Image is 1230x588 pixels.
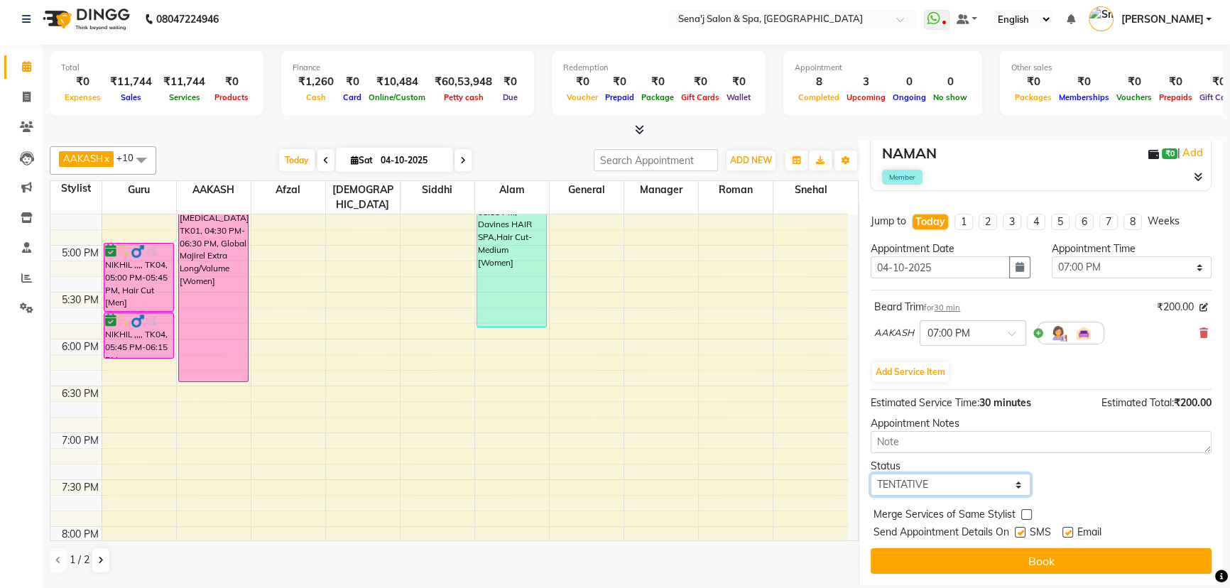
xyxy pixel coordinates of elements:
span: Vouchers [1113,92,1155,102]
div: Jump to [871,214,906,229]
button: ADD NEW [726,151,775,170]
li: 6 [1075,214,1094,230]
img: Smita Acharekar [1089,6,1114,31]
small: for [924,303,960,312]
div: ₹0 [339,74,365,90]
span: Email [1077,525,1101,543]
li: 2 [979,214,997,230]
a: x [103,153,109,164]
span: AAKASH [874,326,914,340]
div: Stylist [50,181,102,196]
div: [MEDICAL_DATA], TK01, 04:30 PM-06:30 PM, Global Majirel Extra Long/Valume [Women] [179,197,249,381]
span: Ongoing [889,92,930,102]
span: Member [882,170,922,185]
span: ₹200.00 [1174,396,1212,409]
span: Guru [102,181,176,199]
span: Estimated Service Time: [871,396,979,409]
div: ₹0 [563,74,602,90]
li: 7 [1099,214,1118,230]
div: ₹0 [602,74,638,90]
span: Siddhi [401,181,474,199]
img: Interior.png [1075,325,1092,342]
div: ₹0 [61,74,104,90]
img: Hairdresser.png [1050,325,1067,342]
div: 0 [930,74,971,90]
div: NIKHIL ,,,, TK04, 05:45 PM-06:15 PM, [PERSON_NAME] Trim [104,313,174,358]
span: | [1177,144,1205,161]
div: Total [61,62,252,74]
span: Completed [795,92,843,102]
div: NIKHIL ,,,, TK04, 05:00 PM-05:45 PM, Hair Cut [Men] [104,244,174,311]
div: ₹0 [1011,74,1055,90]
div: ₹0 [498,74,523,90]
li: 5 [1051,214,1070,230]
span: Products [211,92,252,102]
span: 1 / 2 [70,552,89,567]
div: ₹0 [638,74,677,90]
span: General [550,181,624,199]
a: Add [1180,144,1205,161]
div: Beard Trim [874,300,960,315]
span: AAKASH [177,181,251,199]
span: Expenses [61,92,104,102]
span: [DEMOGRAPHIC_DATA] [326,181,400,214]
div: Appointment Notes [871,416,1212,431]
div: ₹0 [677,74,723,90]
span: Online/Custom [365,92,429,102]
span: Wallet [723,92,754,102]
li: 8 [1123,214,1142,230]
span: Prepaids [1155,92,1196,102]
div: ₹0 [1155,74,1196,90]
span: ₹200.00 [1157,300,1194,315]
span: Send Appointment Details On [873,525,1009,543]
span: Estimated Total: [1101,396,1174,409]
div: 6:00 PM [59,339,102,354]
input: Search Appointment [594,149,718,171]
span: Sat [347,155,376,165]
div: ₹1,260 [293,74,339,90]
span: Packages [1011,92,1055,102]
div: ₹11,744 [158,74,211,90]
div: 6:30 PM [59,386,102,401]
div: ₹0 [723,74,754,90]
span: No show [930,92,971,102]
div: 3 [843,74,889,90]
input: yyyy-mm-dd [871,256,1010,278]
span: Alam [475,181,549,199]
button: Add Service Item [872,362,949,382]
span: AAKASH [63,153,103,164]
span: Gift Cards [677,92,723,102]
span: Sales [117,92,145,102]
span: Services [165,92,204,102]
div: Redemption [563,62,754,74]
span: 30 minutes [979,396,1031,409]
span: Card [339,92,365,102]
span: +10 [116,152,144,163]
div: Appointment Date [871,241,1030,256]
span: Due [499,92,521,102]
div: 7:30 PM [59,480,102,495]
span: ₹0 [1162,148,1177,160]
div: ₹60,53,948 [429,74,498,90]
span: Petty cash [440,92,487,102]
input: 2025-10-04 [376,150,447,171]
div: Appointment Time [1052,241,1212,256]
div: 8 [795,74,843,90]
button: Book [871,548,1212,574]
span: Snehal [773,181,848,199]
li: 3 [1003,214,1021,230]
span: Package [638,92,677,102]
div: NAMAN [882,143,937,164]
div: Finance [293,62,523,74]
span: Merge Services of Same Stylist [873,507,1016,525]
div: 0 [889,74,930,90]
div: ₹0 [1055,74,1113,90]
li: 1 [954,214,973,230]
div: Appointment [795,62,971,74]
div: Today [915,214,945,229]
div: 8:00 PM [59,527,102,542]
div: 7:00 PM [59,433,102,448]
div: 5:00 PM [59,246,102,261]
span: Manager [624,181,698,199]
span: Afzal [251,181,325,199]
